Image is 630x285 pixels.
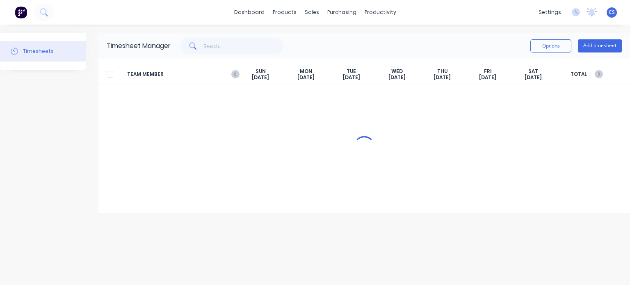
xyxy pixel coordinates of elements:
span: [DATE] [525,74,542,81]
input: Search... [203,38,283,54]
div: purchasing [323,6,361,18]
span: MON [300,68,312,75]
span: [DATE] [297,74,315,81]
div: sales [301,6,323,18]
span: TEAM MEMBER [127,68,238,81]
span: [DATE] [343,74,360,81]
span: SAT [528,68,538,75]
span: TUE [347,68,356,75]
div: Timesheets [23,48,54,55]
a: dashboard [230,6,269,18]
span: FRI [484,68,492,75]
span: TOTAL [556,68,601,81]
span: THU [437,68,447,75]
span: [DATE] [252,74,269,81]
div: productivity [361,6,400,18]
span: CS [609,9,615,16]
span: WED [391,68,403,75]
span: [DATE] [388,74,406,81]
div: products [269,6,301,18]
span: [DATE] [479,74,496,81]
img: Factory [15,6,27,18]
div: settings [534,6,565,18]
span: [DATE] [434,74,451,81]
span: SUN [256,68,266,75]
div: Timesheet Manager [107,41,171,51]
button: Options [530,39,571,52]
button: Add timesheet [578,39,622,52]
